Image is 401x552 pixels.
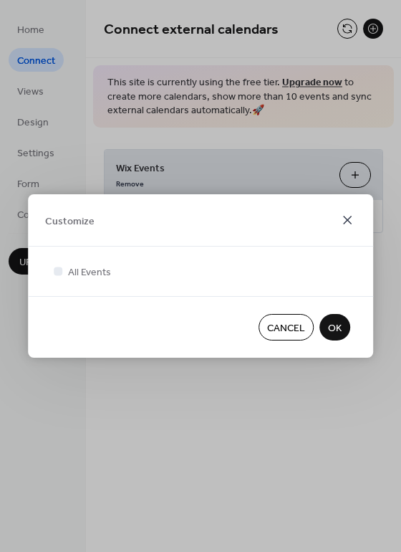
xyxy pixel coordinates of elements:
[328,321,342,336] span: OK
[267,321,305,336] span: Cancel
[45,214,95,229] span: Customize
[319,314,350,341] button: OK
[68,265,111,280] span: All Events
[259,314,314,341] button: Cancel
